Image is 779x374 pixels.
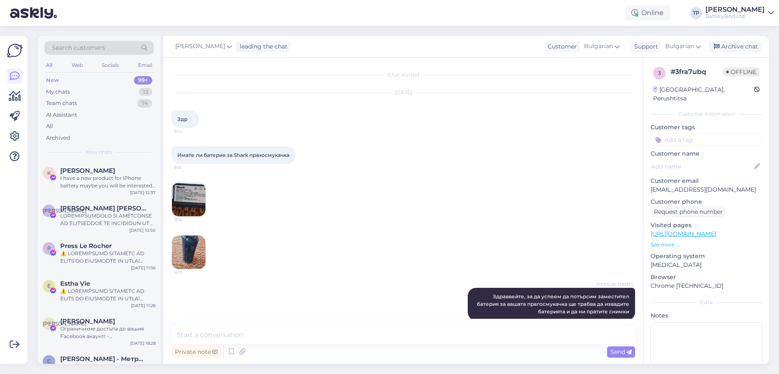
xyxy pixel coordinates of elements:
[86,149,113,156] span: New chats
[653,85,754,103] div: [GEOGRAPHIC_DATA], Perushtitsa
[60,318,115,325] span: Антония Балабанова
[60,167,115,174] span: Kelvin Xu
[7,43,23,59] img: Askly Logo
[651,241,762,248] p: See more ...
[665,42,694,51] span: Bulgarian
[651,299,762,306] div: Extra
[43,320,87,327] span: [PERSON_NAME]
[690,7,702,19] div: TP
[137,99,152,108] div: 74
[46,134,70,142] div: Archived
[52,44,105,52] span: Search customers
[174,128,205,135] span: 9:14
[705,13,765,20] div: Batteryland Ltd
[174,269,206,276] span: 9:17
[631,42,658,51] div: Support
[651,162,753,171] input: Add name
[709,41,761,52] div: Archive chat
[46,111,77,119] div: AI Assistant
[47,283,51,289] span: E
[60,287,156,302] div: ⚠️ LOREMIPSUMD SITAMETC AD ELITS DO EIUSMODTE IN UTLA! Etdolor magnaaliq enimadminim veniamq nost...
[705,6,774,20] a: [PERSON_NAME]Batteryland Ltd
[70,60,85,71] div: Web
[651,206,726,218] div: Request phone number
[131,265,156,271] div: [DATE] 11:36
[651,123,762,132] p: Customer tags
[130,190,156,196] div: [DATE] 12:37
[136,60,154,71] div: Email
[46,99,77,108] div: Team chats
[60,325,156,340] div: Ограничихме достъпа до вашия Facebook акаунт! - Непотвърждаването може да доведе до постоянно бло...
[134,76,152,85] div: 99+
[651,149,762,158] p: Customer name
[46,76,59,85] div: New
[60,250,156,265] div: ⚠️ LOREMIPSUMD SITAMETC AD ELITS DO EIUSMODTE IN UTLA! Etdolor magnaaliq enimadminim veniamq nost...
[172,89,635,96] div: [DATE]
[60,212,156,227] div: LOREMIPSUMDOLO SI AMETCONSE AD ELITSEDDOE TE INCIDIDUN UT LABOREET Dolorem Aliquaenima, mi veniam...
[177,152,290,158] span: Имате ли батерия за Shark прахосмукачка
[610,348,632,356] span: Send
[139,88,152,96] div: 13
[47,170,51,176] span: K
[236,42,287,51] div: leading the chat
[60,280,90,287] span: Estha Vie
[651,197,762,206] p: Customer phone
[651,273,762,282] p: Browser
[544,42,577,51] div: Customer
[651,177,762,185] p: Customer email
[172,71,635,79] div: Chat started
[651,221,762,230] p: Visited pages
[60,174,156,190] div: I have a new product for iPhone battery maybe you will be interested😁
[130,340,156,346] div: [DATE] 18:28
[172,183,205,216] img: Attachment
[172,236,205,269] img: Attachment
[597,281,633,287] span: [PERSON_NAME]
[174,164,205,171] span: 9:15
[175,42,225,51] span: [PERSON_NAME]
[651,261,762,269] p: [MEDICAL_DATA]
[60,205,147,212] span: Л. Ирина
[47,358,51,364] span: С
[43,207,87,214] span: [PERSON_NAME]
[60,242,112,250] span: Press Le Rocher
[477,293,630,315] span: Здраввейте, за да успеем да потърсим заместител батерия за вашата прагосмукачка ще трабва да изва...
[625,5,670,20] div: Online
[177,116,187,122] span: Здр
[651,185,762,194] p: [EMAIL_ADDRESS][DOMAIN_NAME]
[46,88,70,96] div: My chats
[44,60,54,71] div: All
[46,122,53,131] div: All
[651,230,716,238] a: [URL][DOMAIN_NAME]
[131,302,156,309] div: [DATE] 11:26
[172,346,221,358] div: Private note
[651,311,762,320] p: Notes
[705,6,765,13] div: [PERSON_NAME]
[651,133,762,146] input: Add a tag
[658,70,661,76] span: 3
[651,282,762,290] p: Chrome [TECHNICAL_ID]
[47,245,51,251] span: P
[100,60,120,71] div: Socials
[651,110,762,118] div: Customer information
[129,227,156,233] div: [DATE] 10:50
[651,252,762,261] p: Operating system
[60,355,147,363] span: Севинч Фучиджиева - Метрика ЕООД
[671,67,723,77] div: # 3fra7ubq
[584,42,613,51] span: Bulgarian
[723,67,760,77] span: Offline
[174,217,206,223] span: 9:16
